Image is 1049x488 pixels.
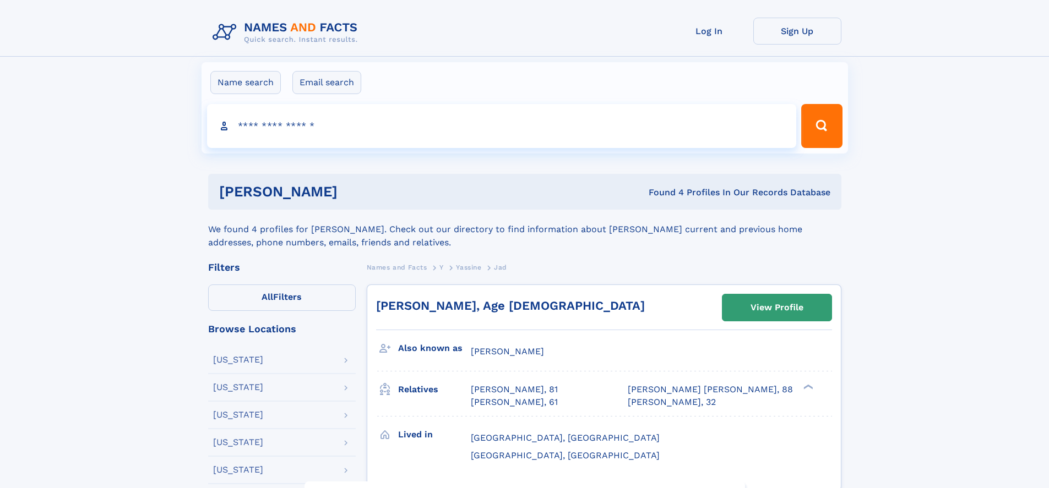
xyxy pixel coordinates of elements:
div: [US_STATE] [213,410,263,419]
div: Browse Locations [208,324,356,334]
a: Sign Up [753,18,841,45]
div: [US_STATE] [213,383,263,392]
h3: Also known as [398,339,471,358]
div: Filters [208,262,356,272]
a: [PERSON_NAME], 61 [471,396,558,408]
img: Logo Names and Facts [208,18,367,47]
span: All [262,292,273,302]
label: Name search [210,71,281,94]
span: [GEOGRAPHIC_DATA], [GEOGRAPHIC_DATA] [471,432,660,443]
input: search input [207,104,797,148]
a: [PERSON_NAME], 32 [628,396,716,408]
div: View Profile [751,295,803,320]
span: [GEOGRAPHIC_DATA], [GEOGRAPHIC_DATA] [471,450,660,460]
h3: Relatives [398,380,471,399]
a: Yassine [456,260,481,274]
label: Filters [208,284,356,311]
span: Y [439,264,444,271]
label: Email search [292,71,361,94]
div: We found 4 profiles for [PERSON_NAME]. Check out our directory to find information about [PERSON_... [208,210,841,249]
a: [PERSON_NAME] [PERSON_NAME], 88 [628,383,793,396]
a: Log In [665,18,753,45]
a: Y [439,260,444,274]
div: Found 4 Profiles In Our Records Database [493,187,830,199]
button: Search Button [801,104,842,148]
span: Yassine [456,264,481,271]
div: [US_STATE] [213,438,263,447]
h1: [PERSON_NAME] [219,185,493,199]
div: [US_STATE] [213,465,263,474]
div: ❯ [801,383,814,391]
span: Jad [494,264,507,271]
a: Names and Facts [367,260,427,274]
span: [PERSON_NAME] [471,346,544,357]
a: [PERSON_NAME], Age [DEMOGRAPHIC_DATA] [376,299,645,312]
div: [US_STATE] [213,355,263,364]
a: [PERSON_NAME], 81 [471,383,558,396]
a: View Profile [722,294,831,321]
h3: Lived in [398,425,471,444]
